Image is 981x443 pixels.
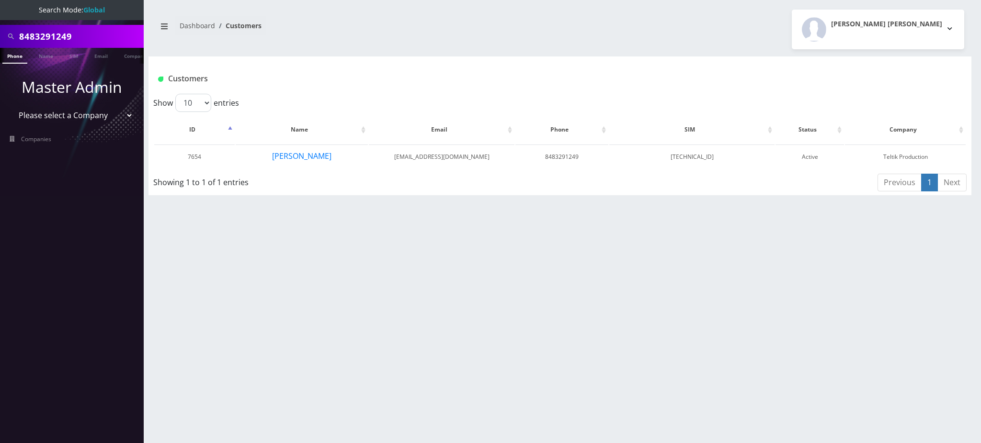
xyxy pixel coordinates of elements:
td: Active [776,144,844,169]
th: ID: activate to sort column descending [154,116,235,144]
h1: Customers [158,74,825,83]
a: Company [119,48,151,63]
h2: [PERSON_NAME] [PERSON_NAME] [831,20,942,28]
a: Dashboard [180,21,215,30]
a: Phone [2,48,27,64]
span: Search Mode: [39,5,105,14]
td: Teltik Production [845,144,966,169]
td: 8483291249 [515,144,608,169]
a: 1 [921,174,938,191]
th: Email: activate to sort column ascending [369,116,514,144]
td: 7654 [154,144,235,169]
th: Name: activate to sort column ascending [236,116,368,144]
select: Showentries [175,94,211,112]
a: Previous [878,174,922,191]
th: Status: activate to sort column ascending [776,116,844,144]
th: Company: activate to sort column ascending [845,116,966,144]
span: Companies [21,135,51,143]
a: SIM [65,48,83,63]
li: Customers [215,21,262,31]
strong: Global [83,5,105,14]
nav: breadcrumb [156,16,553,43]
th: SIM: activate to sort column ascending [609,116,775,144]
td: [TECHNICAL_ID] [609,144,775,169]
button: [PERSON_NAME] [PERSON_NAME] [792,10,964,49]
a: Email [90,48,113,63]
input: Search All Companies [19,27,141,45]
a: Next [937,174,967,191]
td: [EMAIL_ADDRESS][DOMAIN_NAME] [369,144,514,169]
button: [PERSON_NAME] [272,150,332,162]
div: Showing 1 to 1 of 1 entries [153,173,485,188]
th: Phone: activate to sort column ascending [515,116,608,144]
a: Name [34,48,58,63]
label: Show entries [153,94,239,112]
